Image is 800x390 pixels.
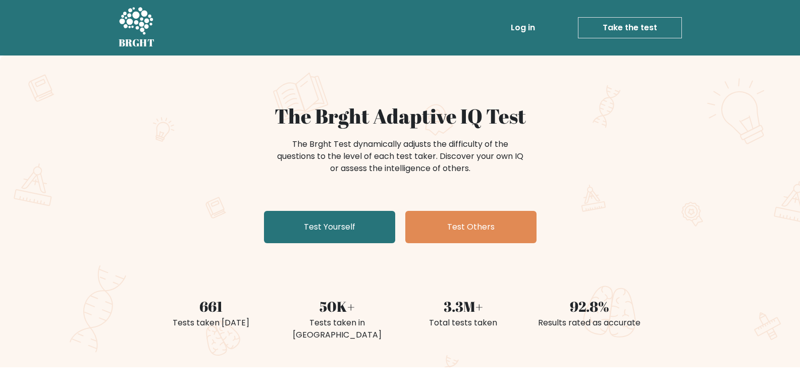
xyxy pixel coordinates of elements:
a: Log in [507,18,539,38]
div: Tests taken [DATE] [154,317,268,329]
div: Tests taken in [GEOGRAPHIC_DATA] [280,317,394,341]
a: Test Others [405,211,537,243]
div: Results rated as accurate [532,317,647,329]
div: Total tests taken [406,317,520,329]
div: 50K+ [280,296,394,317]
h5: BRGHT [119,37,155,49]
a: Test Yourself [264,211,395,243]
a: BRGHT [119,4,155,51]
div: 3.3M+ [406,296,520,317]
div: 92.8% [532,296,647,317]
div: The Brght Test dynamically adjusts the difficulty of the questions to the level of each test take... [274,138,526,175]
a: Take the test [578,17,682,38]
h1: The Brght Adaptive IQ Test [154,104,647,128]
div: 661 [154,296,268,317]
